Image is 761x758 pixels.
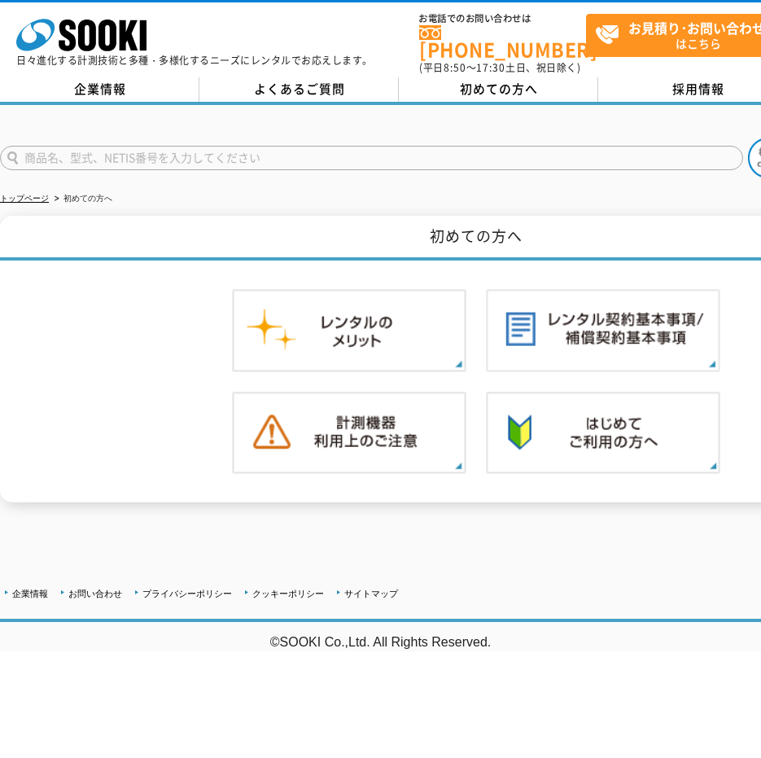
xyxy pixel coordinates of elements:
span: お電話でのお問い合わせは [419,14,586,24]
img: 初めての方へ [486,392,720,475]
a: サイトマップ [344,589,398,598]
span: 初めての方へ [460,80,538,98]
a: クッキーポリシー [252,589,324,598]
a: お問い合わせ [68,589,122,598]
a: [PHONE_NUMBER] [419,25,586,59]
a: 企業情報 [12,589,48,598]
a: よくあるご質問 [199,77,399,102]
a: 初めての方へ [399,77,598,102]
img: レンタル契約基本事項／補償契約基本事項 [486,289,720,372]
a: プライバシーポリシー [142,589,232,598]
img: 計測機器ご利用上のご注意 [232,392,466,475]
img: レンタルのメリット [232,289,466,372]
span: (平日 ～ 土日、祝日除く) [419,60,580,75]
span: 17:30 [476,60,505,75]
li: 初めての方へ [51,191,112,208]
p: 日々進化する計測技術と多種・多様化するニーズにレンタルでお応えします。 [16,55,373,65]
span: 8:50 [444,60,466,75]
